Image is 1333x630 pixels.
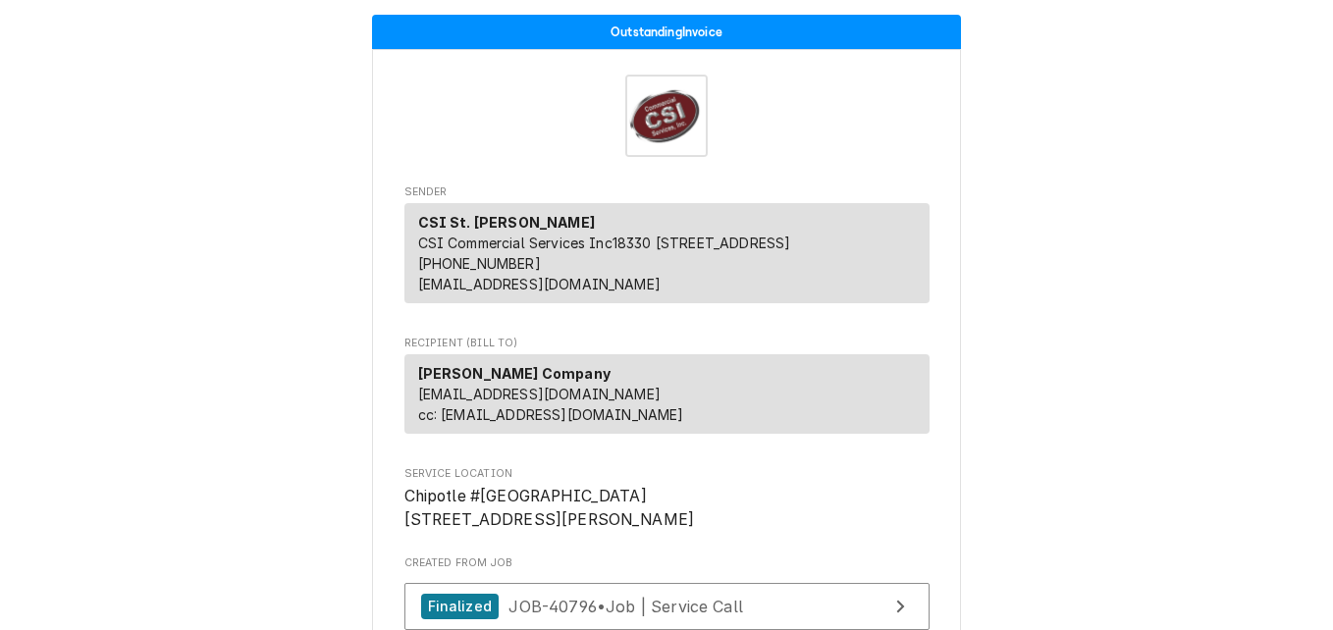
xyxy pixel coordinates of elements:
div: Invoice Recipient [404,336,930,443]
a: [PHONE_NUMBER] [418,255,541,272]
span: Service Location [404,485,930,531]
div: Sender [404,203,930,303]
span: Service Location [404,466,930,482]
span: CSI Commercial Services Inc18330 [STREET_ADDRESS] [418,235,791,251]
span: Outstanding Invoice [611,26,722,38]
span: Created From Job [404,555,930,571]
div: Recipient (Bill To) [404,354,930,434]
span: Chipotle #[GEOGRAPHIC_DATA] [STREET_ADDRESS][PERSON_NAME] [404,487,695,529]
span: Recipient (Bill To) [404,336,930,351]
div: Finalized [421,594,499,620]
strong: CSI St. [PERSON_NAME] [418,214,595,231]
span: Sender [404,184,930,200]
div: Status [372,15,961,49]
span: [EMAIL_ADDRESS][DOMAIN_NAME] cc: [EMAIL_ADDRESS][DOMAIN_NAME] [418,386,684,423]
div: Invoice Sender [404,184,930,312]
img: Logo [625,75,708,157]
a: [EMAIL_ADDRESS][DOMAIN_NAME] [418,276,661,292]
span: JOB-40796 • Job | Service Call [508,596,743,615]
strong: [PERSON_NAME] Company [418,365,611,382]
div: Service Location [404,466,930,532]
div: Sender [404,203,930,311]
div: Recipient (Bill To) [404,354,930,442]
